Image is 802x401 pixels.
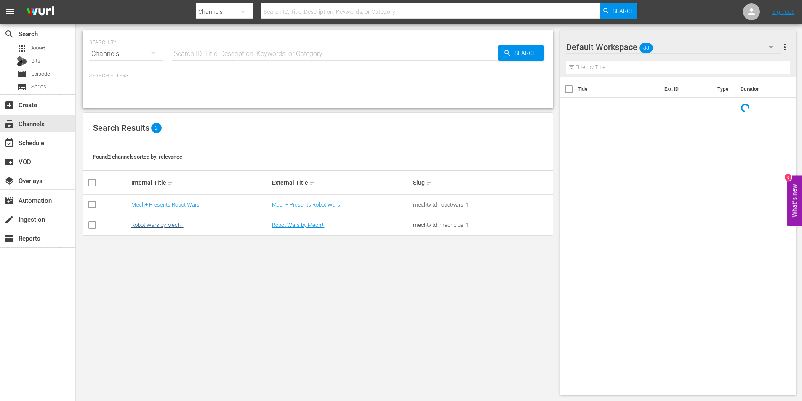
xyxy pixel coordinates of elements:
span: Search [613,3,635,19]
span: Reports [4,234,14,244]
span: Found 2 channels sorted by: relevance [93,154,182,160]
span: sort [309,179,317,186]
p: Search Filters: [89,72,546,80]
div: Bits [17,56,27,66]
a: Sign Out [772,8,794,15]
span: Automation [4,196,14,206]
span: Ingestion [4,215,14,225]
button: Search [498,45,544,61]
span: sort [426,179,434,186]
button: Search [600,3,637,19]
div: 6 [785,174,791,181]
span: VOD [4,157,14,167]
div: mechtvltd_robotwars_1 [413,202,552,208]
span: Search [511,45,544,61]
span: Episode [17,69,27,79]
th: Ext. ID [659,77,713,101]
th: Title [578,77,659,101]
span: Asset [31,44,45,53]
div: External Title [272,178,410,188]
div: Internal Title [131,178,270,188]
div: Channels [89,42,163,66]
span: Bits [31,57,40,65]
span: Create [4,100,14,110]
span: Episode [31,70,50,78]
th: Duration [735,77,786,101]
a: Mech+ Presents Robot Wars [131,202,200,208]
span: 2 [151,123,162,133]
span: Series [31,82,46,91]
span: sort [168,179,175,186]
span: Overlays [4,176,14,186]
img: ans4CAIJ8jUAAAAAAAAAAAAAAAAAAAAAAAAgQb4GAAAAAAAAAAAAAAAAAAAAAAAAJMjXAAAAAAAAAAAAAAAAAAAAAAAAgAT5G... [20,2,61,22]
span: Search [4,29,14,39]
div: Default Workspace [566,35,781,59]
span: Series [17,82,27,92]
span: Channels [4,119,14,129]
a: Mech+ Presents Robot Wars [272,202,340,208]
div: Slug [413,178,552,188]
button: Open Feedback Widget [787,175,802,226]
span: Search Results [93,123,149,133]
a: Robot Wars by Mech+ [272,222,324,228]
a: Robot Wars by Mech+ [131,222,184,228]
div: mechtvltd_mechplus_1 [413,222,552,228]
span: Asset [17,43,27,53]
span: menu [5,7,15,17]
span: 88 [639,39,653,57]
button: more_vert [780,37,790,57]
th: Type [712,77,735,101]
span: more_vert [780,42,790,52]
span: Schedule [4,138,14,148]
